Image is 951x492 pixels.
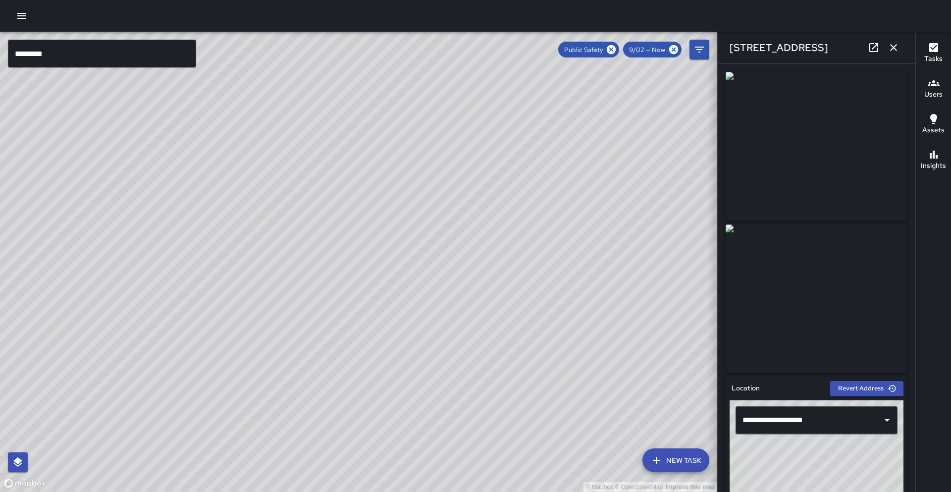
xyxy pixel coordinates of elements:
[916,71,951,107] button: Users
[916,107,951,143] button: Assets
[830,381,903,396] button: Revert Address
[726,72,907,220] img: request_images%2F1c829940-8844-11f0-9029-cfb5bb4211c8
[623,42,682,57] div: 9/02 — Now
[558,42,619,57] div: Public Safety
[921,161,946,171] h6: Insights
[924,89,943,100] h6: Users
[726,224,907,373] img: request_images%2F1d401ce0-8844-11f0-9029-cfb5bb4211c8
[732,383,760,394] h6: Location
[623,46,671,54] span: 9/02 — Now
[558,46,609,54] span: Public Safety
[689,40,709,59] button: Filters
[924,54,943,64] h6: Tasks
[730,40,828,55] h6: [STREET_ADDRESS]
[880,413,894,427] button: Open
[916,36,951,71] button: Tasks
[916,143,951,178] button: Insights
[922,125,945,136] h6: Assets
[642,448,709,472] button: New Task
